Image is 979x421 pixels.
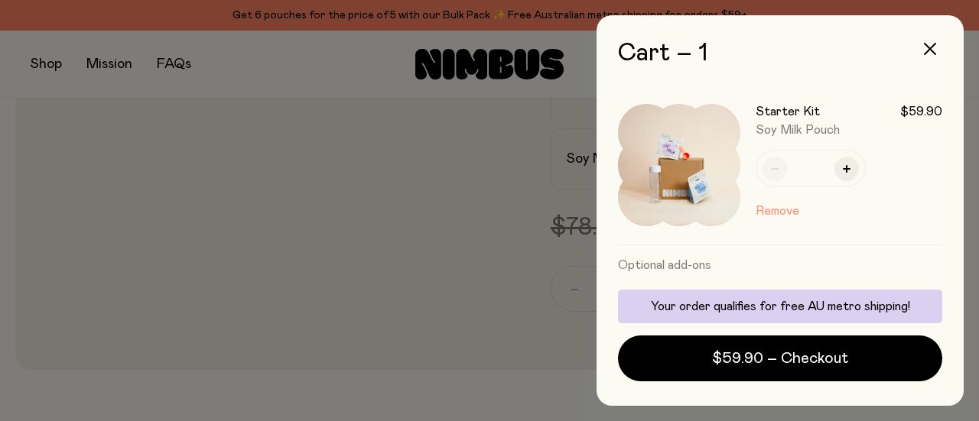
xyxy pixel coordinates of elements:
button: $59.90 – Checkout [618,335,942,381]
span: Soy Milk Pouch [756,124,840,136]
h3: Starter Kit [756,104,820,119]
span: $59.90 – Checkout [712,348,848,369]
h3: Optional add-ons [618,245,942,285]
p: Your order qualifies for free AU metro shipping! [627,299,933,314]
button: Remove [756,202,799,220]
h2: Cart – 1 [618,40,942,67]
span: $59.90 [900,104,942,119]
